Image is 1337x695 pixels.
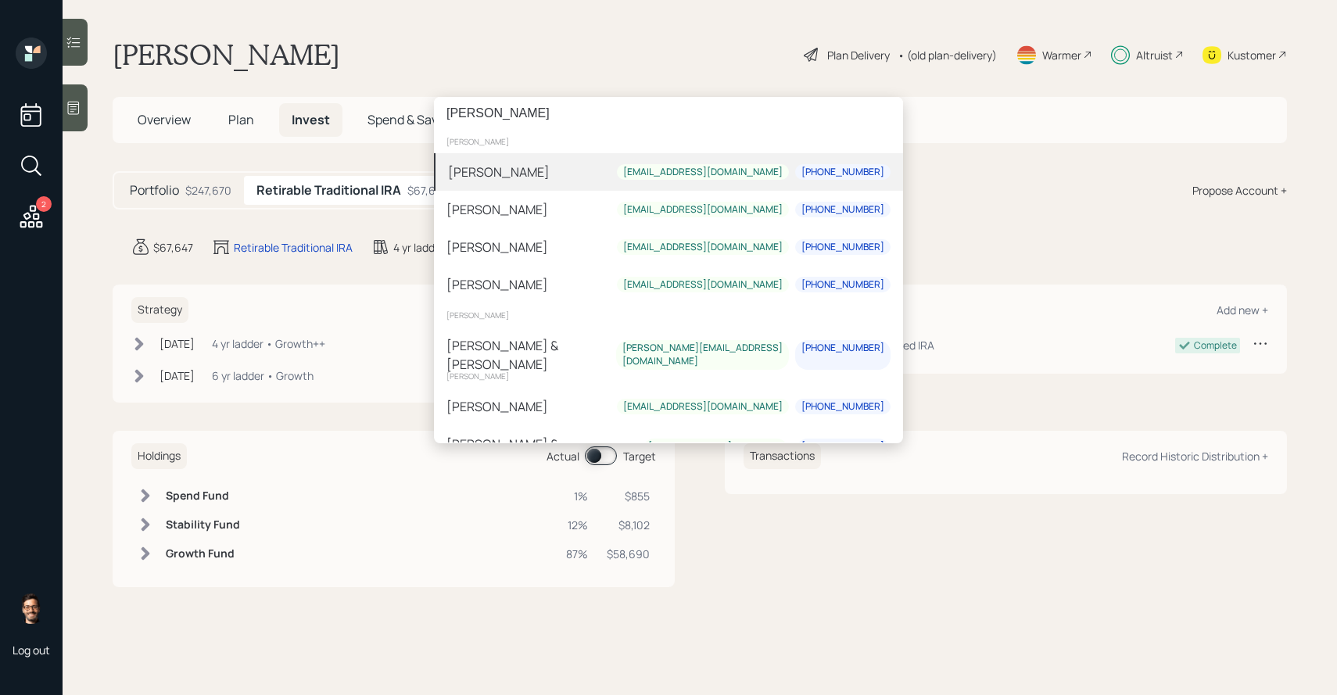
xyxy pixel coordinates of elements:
div: [PERSON_NAME][EMAIL_ADDRESS][DOMAIN_NAME] [622,342,783,369]
div: [PHONE_NUMBER] [801,400,884,414]
div: [EMAIL_ADDRESS][DOMAIN_NAME] [623,400,783,414]
div: [PERSON_NAME] [446,200,548,219]
div: [PERSON_NAME] & [PERSON_NAME] [446,435,642,472]
div: [PHONE_NUMBER] [801,441,884,454]
div: [PERSON_NAME] [434,130,903,153]
div: [PERSON_NAME] [448,163,550,181]
div: [PHONE_NUMBER] [801,166,884,179]
div: [PERSON_NAME] [446,275,548,294]
div: [EMAIL_ADDRESS][DOMAIN_NAME] [648,441,783,468]
div: [EMAIL_ADDRESS][DOMAIN_NAME] [623,278,783,292]
div: [EMAIL_ADDRESS][DOMAIN_NAME] [623,166,783,179]
input: Type a command or search… [434,97,903,130]
div: [PERSON_NAME] [446,397,548,416]
div: [PHONE_NUMBER] [801,278,884,292]
div: [PHONE_NUMBER] [801,342,884,356]
div: [PERSON_NAME] & [PERSON_NAME] [446,336,616,374]
div: [PERSON_NAME] [446,238,548,256]
div: [PHONE_NUMBER] [801,203,884,217]
div: [PERSON_NAME] [434,303,903,327]
div: [PHONE_NUMBER] [801,241,884,254]
div: [EMAIL_ADDRESS][DOMAIN_NAME] [623,241,783,254]
div: [PERSON_NAME] [434,364,903,388]
div: [EMAIL_ADDRESS][DOMAIN_NAME] [623,203,783,217]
